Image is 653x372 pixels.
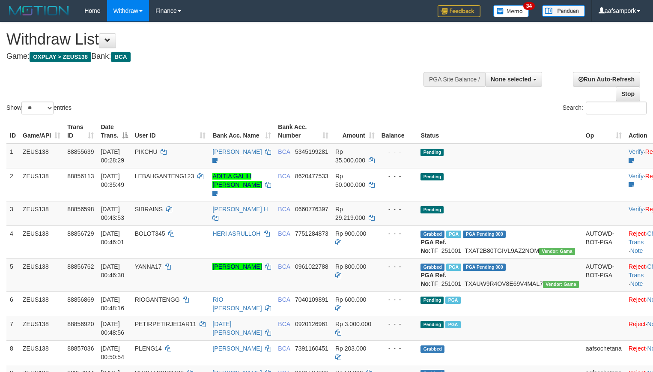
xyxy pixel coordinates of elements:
[335,230,366,237] span: Rp 900.000
[445,297,460,304] span: Marked by aaftanly
[539,248,575,255] span: Vendor URL: https://trx31.1velocity.biz
[212,230,260,237] a: HERI ASRULLOH
[586,102,647,114] input: Search:
[19,201,64,225] td: ZEUS138
[67,321,94,327] span: 88856920
[335,263,366,270] span: Rp 800.000
[278,148,290,155] span: BCA
[6,168,19,201] td: 2
[420,321,444,328] span: Pending
[6,102,72,114] label: Show entries
[97,119,131,144] th: Date Trans.: activate to sort column descending
[295,173,328,180] span: Copy 8620477533 to clipboard
[212,345,262,352] a: [PERSON_NAME]
[493,5,529,17] img: Button%20Memo.svg
[438,5,480,17] img: Feedback.jpg
[382,229,414,238] div: - - -
[445,321,460,328] span: Marked by aaftanly
[629,321,646,327] a: Reject
[135,230,165,237] span: BOLOT345
[630,247,643,254] a: Note
[382,344,414,353] div: - - -
[278,173,290,180] span: BCA
[446,231,461,238] span: Marked by aaftanly
[335,345,366,352] span: Rp 203.000
[295,206,328,213] span: Copy 0660776397 to clipboard
[420,264,444,271] span: Grabbed
[629,263,646,270] a: Reject
[67,206,94,213] span: 88856598
[101,148,124,164] span: [DATE] 00:28:29
[278,206,290,213] span: BCA
[382,147,414,156] div: - - -
[30,52,91,62] span: OXPLAY > ZEUS138
[21,102,54,114] select: Showentries
[274,119,332,144] th: Bank Acc. Number: activate to sort column ascending
[212,173,262,188] a: ADITIA GALIH [PERSON_NAME]
[135,296,180,303] span: RIOGANTENGG
[19,225,64,258] td: ZEUS138
[212,263,262,270] a: [PERSON_NAME]
[67,230,94,237] span: 88856729
[629,173,644,180] a: Verify
[582,340,625,365] td: aafsochetana
[420,345,444,353] span: Grabbed
[582,119,625,144] th: Op: activate to sort column ascending
[417,119,582,144] th: Status
[420,297,444,304] span: Pending
[582,258,625,291] td: AUTOWD-BOT-PGA
[420,173,444,180] span: Pending
[446,264,461,271] span: Marked by aaftanly
[382,320,414,328] div: - - -
[335,296,366,303] span: Rp 600.000
[6,144,19,168] td: 1
[295,296,328,303] span: Copy 7040109891 to clipboard
[523,2,535,10] span: 34
[616,87,640,101] a: Stop
[19,144,64,168] td: ZEUS138
[335,148,365,164] span: Rp 35.000.000
[135,321,197,327] span: PETIRPETIRJEDAR11
[111,52,130,62] span: BCA
[420,272,446,287] b: PGA Ref. No:
[6,201,19,225] td: 3
[101,173,124,188] span: [DATE] 00:35:49
[101,345,124,360] span: [DATE] 00:50:54
[131,119,209,144] th: User ID: activate to sort column ascending
[382,205,414,213] div: - - -
[67,296,94,303] span: 88856869
[629,148,644,155] a: Verify
[629,206,644,213] a: Verify
[295,148,328,155] span: Copy 5345199281 to clipboard
[101,206,124,221] span: [DATE] 00:43:53
[295,230,328,237] span: Copy 7751284873 to clipboard
[629,345,646,352] a: Reject
[135,345,162,352] span: PLENG14
[629,296,646,303] a: Reject
[420,231,444,238] span: Grabbed
[101,263,124,279] span: [DATE] 00:46:30
[19,340,64,365] td: ZEUS138
[101,321,124,336] span: [DATE] 00:48:56
[491,76,531,83] span: None selected
[278,296,290,303] span: BCA
[463,231,506,238] span: PGA Pending
[6,225,19,258] td: 4
[135,173,194,180] span: LEBAHGANTENG123
[378,119,417,144] th: Balance
[278,230,290,237] span: BCA
[19,316,64,340] td: ZEUS138
[573,72,640,87] a: Run Auto-Refresh
[485,72,542,87] button: None selected
[420,239,446,254] b: PGA Ref. No:
[67,263,94,270] span: 88856762
[6,119,19,144] th: ID
[6,316,19,340] td: 7
[6,31,427,48] h1: Withdraw List
[420,149,444,156] span: Pending
[278,321,290,327] span: BCA
[629,230,646,237] a: Reject
[582,225,625,258] td: AUTOWD-BOT-PGA
[135,148,158,155] span: PIKCHU
[101,296,124,312] span: [DATE] 00:48:16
